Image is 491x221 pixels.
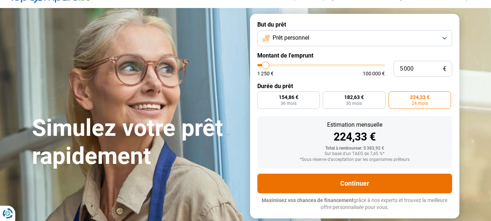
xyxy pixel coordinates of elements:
div: Sur base d'un TAEG de 7,45 %* [263,151,446,157]
span: 224,33 € [410,95,430,100]
div: *Sous réserve d'acceptation par les organismes prêteurs [263,157,446,162]
span: 182,63 € [344,95,364,100]
label: But du prêt [257,21,452,28]
div: Total à rembourser: 5 383,92 € [263,146,446,151]
div: 224,33 € [263,131,446,142]
button: Prêt personnel [257,30,452,46]
span: Maximisez vos chances de financement [262,197,354,203]
div: Estimation mensuelle [263,122,446,128]
span: 30 mois [346,101,362,106]
span: 154,86 € [279,95,298,100]
p: grâce à nos experts et trouvez la meilleure offre personnalisée pour vous. [257,197,452,211]
label: Montant de l'emprunt [257,52,452,59]
span: 1 250 € [257,71,274,76]
span: 100 000 € [363,71,385,76]
span: € [443,66,446,72]
span: Prêt personnel [273,34,309,42]
h1: Simulez votre prêt rapidement [32,114,241,170]
label: Durée du prêt [257,83,452,90]
button: Continuer [257,174,452,193]
span: 36 mois [281,101,297,106]
span: 24 mois [412,101,428,106]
